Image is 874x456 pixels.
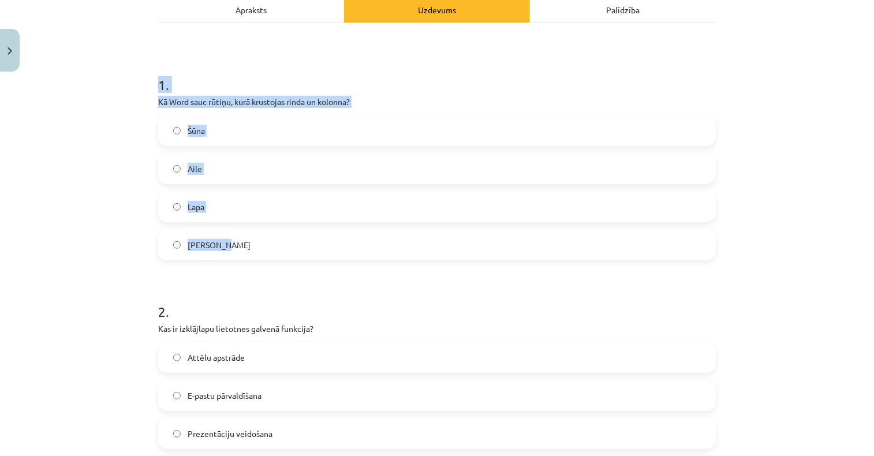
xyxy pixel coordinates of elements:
input: Aile [173,165,181,173]
span: Attēlu apstrāde [188,352,245,364]
p: Kas ir izklājlapu lietotnes galvenā funkcija? [158,323,716,335]
span: E-pastu pārvaldīšana [188,390,262,402]
input: Šūna [173,127,181,134]
img: icon-close-lesson-0947bae3869378f0d4975bcd49f059093ad1ed9edebbc8119c70593378902aed.svg [8,47,12,55]
span: Aile [188,163,202,175]
h1: 2 . [158,283,716,319]
span: Šūna [188,125,205,137]
input: [PERSON_NAME] [173,241,181,249]
h1: 1 . [158,57,716,92]
input: Attēlu apstrāde [173,354,181,361]
span: Lapa [188,201,204,213]
input: Lapa [173,203,181,211]
p: Kā Word sauc rūtiņu, kurā krustojas rinda un kolonna? [158,96,716,108]
span: [PERSON_NAME] [188,239,251,251]
span: Prezentāciju veidošana [188,428,272,440]
input: E-pastu pārvaldīšana [173,392,181,399]
input: Prezentāciju veidošana [173,430,181,438]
